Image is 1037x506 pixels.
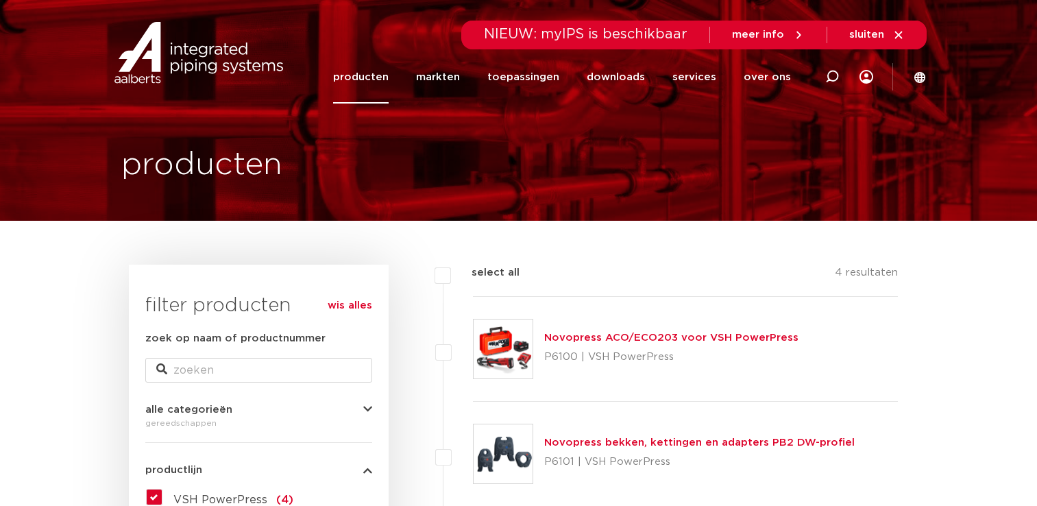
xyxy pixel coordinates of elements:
[333,51,389,104] a: producten
[145,292,372,320] h3: filter producten
[474,320,533,378] img: Thumbnail for Novopress ACO/ECO203 voor VSH PowerPress
[145,330,326,347] label: zoek op naam of productnummer
[544,346,798,368] p: P6100 | VSH PowerPress
[145,405,232,415] span: alle categorieën
[333,51,791,104] nav: Menu
[732,29,784,40] span: meer info
[145,415,372,431] div: gereedschappen
[544,451,855,473] p: P6101 | VSH PowerPress
[145,405,372,415] button: alle categorieën
[145,465,372,475] button: productlijn
[487,51,559,104] a: toepassingen
[672,51,716,104] a: services
[474,424,533,483] img: Thumbnail for Novopress bekken, kettingen en adapters PB2 DW-profiel
[173,494,267,505] span: VSH PowerPress
[328,298,372,314] a: wis alles
[587,51,645,104] a: downloads
[849,29,884,40] span: sluiten
[835,265,898,286] p: 4 resultaten
[744,51,791,104] a: over ons
[849,29,905,41] a: sluiten
[276,494,293,505] span: (4)
[544,437,855,448] a: Novopress bekken, kettingen en adapters PB2 DW-profiel
[732,29,805,41] a: meer info
[484,27,687,41] span: NIEUW: myIPS is beschikbaar
[145,358,372,383] input: zoeken
[544,333,798,343] a: Novopress ACO/ECO203 voor VSH PowerPress
[145,465,202,475] span: productlijn
[451,265,520,281] label: select all
[416,51,460,104] a: markten
[121,143,282,187] h1: producten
